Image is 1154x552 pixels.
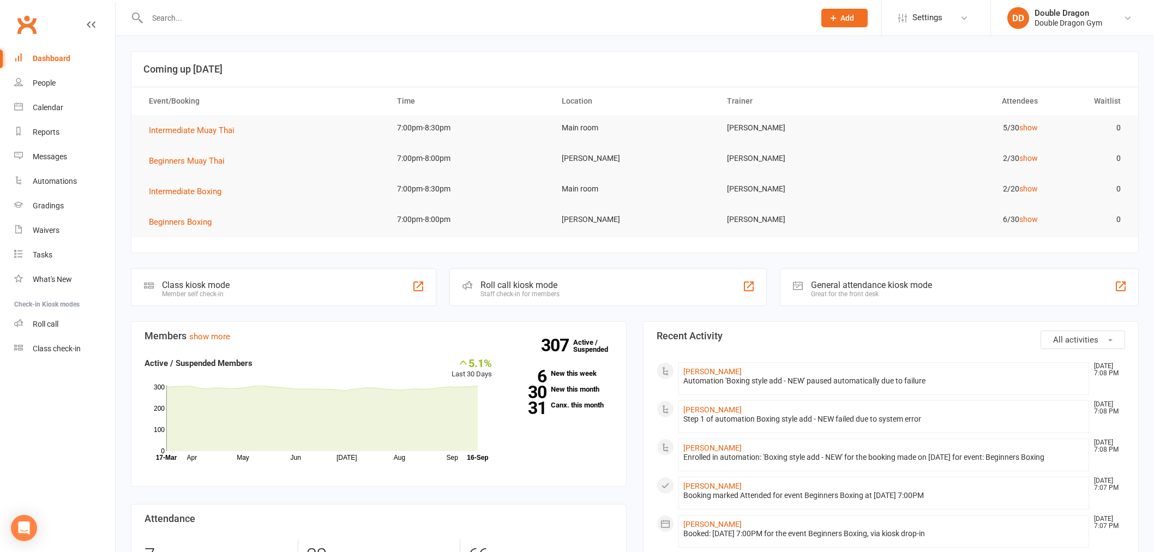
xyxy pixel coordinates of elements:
[33,79,56,87] div: People
[139,87,387,115] th: Event/Booking
[508,384,546,400] strong: 30
[683,405,742,414] a: [PERSON_NAME]
[143,64,1126,75] h3: Coming up [DATE]
[14,312,115,337] a: Roll call
[552,176,717,202] td: Main room
[1089,477,1125,491] time: [DATE] 7:07 PM
[573,331,621,361] a: 307Active / Suspended
[480,280,560,290] div: Roll call kiosk mode
[683,529,1084,538] div: Booked: [DATE] 7:00PM for the event Beginners Boxing, via kiosk drop-in
[811,290,932,298] div: Great for the front desk
[811,280,932,290] div: General attendance kiosk mode
[14,145,115,169] a: Messages
[14,120,115,145] a: Reports
[882,146,1048,171] td: 2/30
[1089,439,1125,453] time: [DATE] 7:08 PM
[33,201,64,210] div: Gradings
[882,207,1048,232] td: 6/30
[33,128,59,136] div: Reports
[1041,331,1125,349] button: All activities
[882,87,1048,115] th: Attendees
[14,267,115,292] a: What's New
[683,415,1084,424] div: Step 1 of automation Boxing style add - NEW failed due to system error
[508,401,613,409] a: 31Canx. this month
[552,115,717,141] td: Main room
[33,54,70,63] div: Dashboard
[14,95,115,120] a: Calendar
[508,370,613,377] a: 6New this week
[683,491,1084,500] div: Booking marked Attended for event Beginners Boxing at [DATE] 7:00PM
[14,46,115,71] a: Dashboard
[717,146,882,171] td: [PERSON_NAME]
[683,482,742,490] a: [PERSON_NAME]
[1089,515,1125,530] time: [DATE] 7:07 PM
[387,207,552,232] td: 7:00pm-8:00pm
[149,187,221,196] span: Intermediate Boxing
[149,185,229,198] button: Intermediate Boxing
[1019,154,1038,163] a: show
[1048,176,1130,202] td: 0
[14,218,115,243] a: Waivers
[683,367,742,376] a: [PERSON_NAME]
[717,87,882,115] th: Trainer
[717,115,882,141] td: [PERSON_NAME]
[145,513,613,524] h3: Attendance
[149,124,242,137] button: Intermediate Muay Thai
[33,103,63,112] div: Calendar
[1035,8,1102,18] div: Double Dragon
[1048,115,1130,141] td: 0
[508,400,546,416] strong: 31
[33,344,81,353] div: Class check-in
[552,207,717,232] td: [PERSON_NAME]
[145,358,253,368] strong: Active / Suspended Members
[480,290,560,298] div: Staff check-in for members
[717,207,882,232] td: [PERSON_NAME]
[683,520,742,529] a: [PERSON_NAME]
[683,453,1084,462] div: Enrolled in automation: 'Boxing style add - NEW' for the booking made on [DATE] for event: Beginn...
[1089,401,1125,415] time: [DATE] 7:08 PM
[149,156,225,166] span: Beginners Muay Thai
[11,515,37,541] div: Open Intercom Messenger
[882,176,1048,202] td: 2/20
[683,443,742,452] a: [PERSON_NAME]
[541,337,573,353] strong: 307
[145,331,613,341] h3: Members
[552,146,717,171] td: [PERSON_NAME]
[1048,87,1130,115] th: Waitlist
[821,9,868,27] button: Add
[14,169,115,194] a: Automations
[33,152,67,161] div: Messages
[1053,335,1098,345] span: All activities
[387,87,552,115] th: Time
[144,10,807,26] input: Search...
[14,243,115,267] a: Tasks
[162,280,230,290] div: Class kiosk mode
[882,115,1048,141] td: 5/30
[387,176,552,202] td: 7:00pm-8:30pm
[1035,18,1102,28] div: Double Dragon Gym
[149,154,232,167] button: Beginners Muay Thai
[13,11,40,38] a: Clubworx
[189,332,230,341] a: show more
[1019,123,1038,132] a: show
[683,376,1084,386] div: Automation 'Boxing style add - NEW' paused automatically due to failure
[14,337,115,361] a: Class kiosk mode
[912,5,942,30] span: Settings
[33,275,72,284] div: What's New
[14,71,115,95] a: People
[387,146,552,171] td: 7:00pm-8:00pm
[840,14,854,22] span: Add
[1019,184,1038,193] a: show
[1048,146,1130,171] td: 0
[552,87,717,115] th: Location
[149,125,235,135] span: Intermediate Muay Thai
[657,331,1125,341] h3: Recent Activity
[162,290,230,298] div: Member self check-in
[452,357,492,369] div: 5.1%
[33,320,58,328] div: Roll call
[1007,7,1029,29] div: DD
[33,177,77,185] div: Automations
[33,250,52,259] div: Tasks
[149,217,212,227] span: Beginners Boxing
[717,176,882,202] td: [PERSON_NAME]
